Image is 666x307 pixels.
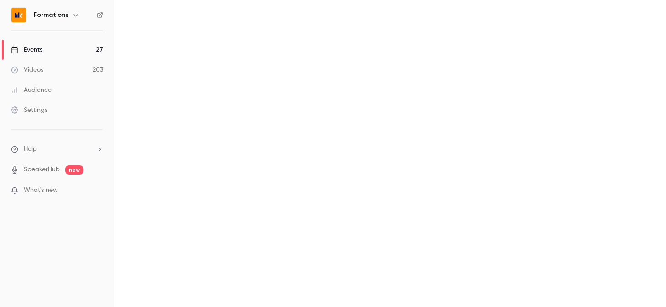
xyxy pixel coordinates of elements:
div: Settings [11,106,47,115]
a: SpeakerHub [24,165,60,175]
span: What's new [24,185,58,195]
div: Audience [11,85,52,95]
h6: Formations [34,11,68,20]
div: Events [11,45,42,54]
img: Formations [11,8,26,22]
span: new [65,165,83,175]
span: Help [24,144,37,154]
div: Videos [11,65,43,74]
li: help-dropdown-opener [11,144,103,154]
